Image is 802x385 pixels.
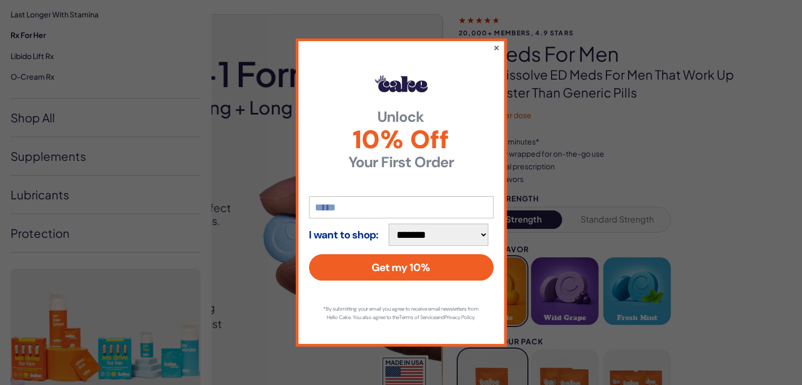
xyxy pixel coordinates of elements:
[309,155,494,170] strong: Your First Order
[375,75,428,92] img: Hello Cake
[399,314,436,321] a: Terms of Service
[309,254,494,281] button: Get my 10%
[492,41,499,54] button: ×
[445,314,474,321] a: Privacy Policy
[309,127,494,152] span: 10% Off
[309,110,494,124] strong: Unlock
[320,305,483,322] p: *By submitting your email you agree to receive email newsletters from Hello Cake. You also agree ...
[309,229,379,240] strong: I want to shop:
